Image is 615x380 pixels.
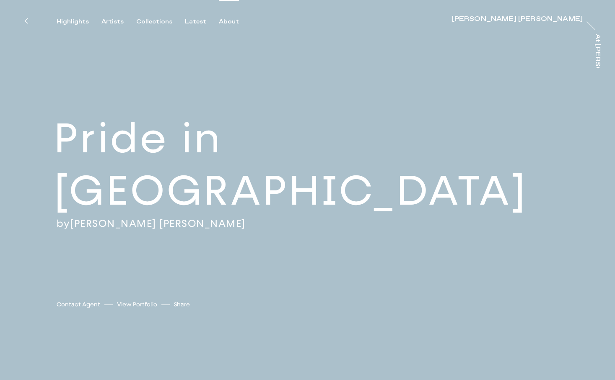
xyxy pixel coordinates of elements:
h2: Pride in [GEOGRAPHIC_DATA] [54,113,615,217]
button: Share [174,299,190,310]
a: [PERSON_NAME] [PERSON_NAME] [452,16,583,24]
button: Collections [136,18,185,26]
div: At [PERSON_NAME] [594,34,601,109]
span: by [57,217,70,230]
div: About [219,18,239,26]
a: Contact Agent [57,300,100,309]
button: Highlights [57,18,101,26]
a: At [PERSON_NAME] [592,34,601,68]
div: Collections [136,18,172,26]
button: Artists [101,18,136,26]
a: [PERSON_NAME] [PERSON_NAME] [70,217,246,230]
button: Latest [185,18,219,26]
div: Artists [101,18,124,26]
a: View Portfolio [117,300,157,309]
button: About [219,18,252,26]
div: Latest [185,18,206,26]
div: Highlights [57,18,89,26]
